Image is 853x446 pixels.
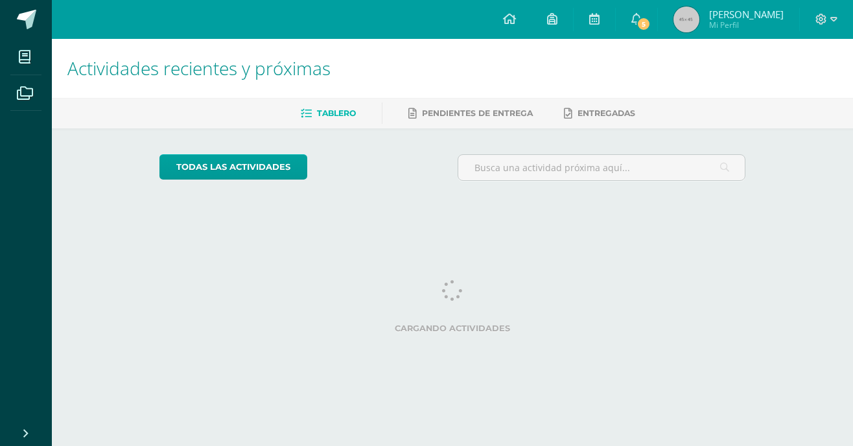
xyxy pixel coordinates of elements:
[159,323,746,333] label: Cargando actividades
[709,19,784,30] span: Mi Perfil
[67,56,331,80] span: Actividades recientes y próximas
[673,6,699,32] img: 45x45
[458,155,745,180] input: Busca una actividad próxima aquí...
[301,103,356,124] a: Tablero
[564,103,635,124] a: Entregadas
[578,108,635,118] span: Entregadas
[159,154,307,180] a: todas las Actividades
[422,108,533,118] span: Pendientes de entrega
[408,103,533,124] a: Pendientes de entrega
[709,8,784,21] span: [PERSON_NAME]
[317,108,356,118] span: Tablero
[637,17,651,31] span: 5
